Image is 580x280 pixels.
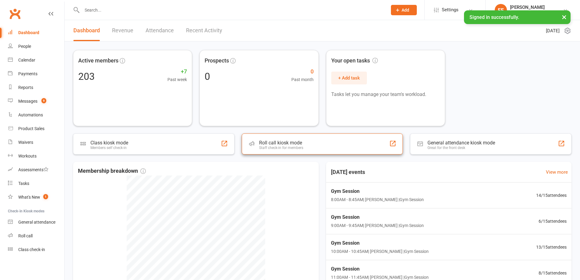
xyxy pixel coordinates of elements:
[331,248,429,255] span: 10:00AM - 10:45AM | [PERSON_NAME] | Gym Session
[259,146,303,150] div: Staff check-in for members
[331,196,424,203] span: 8:00AM - 8:45AM | [PERSON_NAME] | Gym Session
[205,56,229,65] span: Prospects
[391,5,417,15] button: Add
[536,192,567,199] span: 14 / 15 attendees
[8,136,64,149] a: Waivers
[167,76,187,83] span: Past week
[331,239,429,247] span: Gym Session
[186,20,222,41] a: Recent Activity
[90,140,128,146] div: Class kiosk mode
[331,72,367,84] button: + Add task
[8,81,64,94] a: Reports
[469,14,519,20] span: Signed in successfully.
[442,3,459,17] span: Settings
[18,85,33,90] div: Reports
[559,10,570,23] button: ×
[331,222,424,229] span: 9:00AM - 9:45AM | [PERSON_NAME] | Gym Session
[510,10,563,16] div: Uniting Seniors Gym Orange
[331,265,429,273] span: Gym Session
[539,270,567,276] span: 8 / 15 attendees
[8,26,64,40] a: Dashboard
[78,72,95,81] div: 203
[331,56,378,65] span: Your open tasks
[546,168,568,176] a: View more
[73,20,100,41] a: Dashboard
[18,220,55,225] div: General attendance
[7,6,23,21] a: Clubworx
[8,190,64,204] a: What's New1
[18,167,48,172] div: Assessments
[90,146,128,150] div: Members self check-in
[8,215,64,229] a: General attendance kiosk mode
[146,20,174,41] a: Attendance
[8,40,64,53] a: People
[18,195,40,200] div: What's New
[427,146,495,150] div: Great for the front desk
[18,30,39,35] div: Dashboard
[205,72,210,81] div: 0
[8,229,64,243] a: Roll call
[291,76,314,83] span: Past month
[510,5,563,10] div: [PERSON_NAME]
[8,108,64,122] a: Automations
[18,71,37,76] div: Payments
[402,8,409,12] span: Add
[8,94,64,108] a: Messages 9
[18,154,37,158] div: Workouts
[41,98,46,103] span: 9
[18,140,33,145] div: Waivers
[331,213,424,221] span: Gym Session
[8,149,64,163] a: Workouts
[18,126,44,131] div: Product Sales
[18,58,35,62] div: Calendar
[291,67,314,76] span: 0
[8,67,64,81] a: Payments
[18,181,29,186] div: Tasks
[80,6,383,14] input: Search...
[18,233,33,238] div: Roll call
[495,4,507,16] div: EE
[331,90,440,98] p: Tasks let you manage your team's workload.
[112,20,133,41] a: Revenue
[8,163,64,177] a: Assessments
[18,247,45,252] div: Class check-in
[8,177,64,190] a: Tasks
[18,44,31,49] div: People
[427,140,495,146] div: General attendance kiosk mode
[259,140,303,146] div: Roll call kiosk mode
[43,194,48,199] span: 1
[546,27,560,34] span: [DATE]
[78,167,146,175] span: Membership breakdown
[539,218,567,225] span: 6 / 15 attendees
[8,53,64,67] a: Calendar
[167,67,187,76] span: +7
[326,167,370,178] h3: [DATE] events
[536,244,567,250] span: 13 / 15 attendees
[18,99,37,104] div: Messages
[8,122,64,136] a: Product Sales
[78,56,118,65] span: Active members
[18,112,43,117] div: Automations
[8,243,64,257] a: Class kiosk mode
[331,187,424,195] span: Gym Session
